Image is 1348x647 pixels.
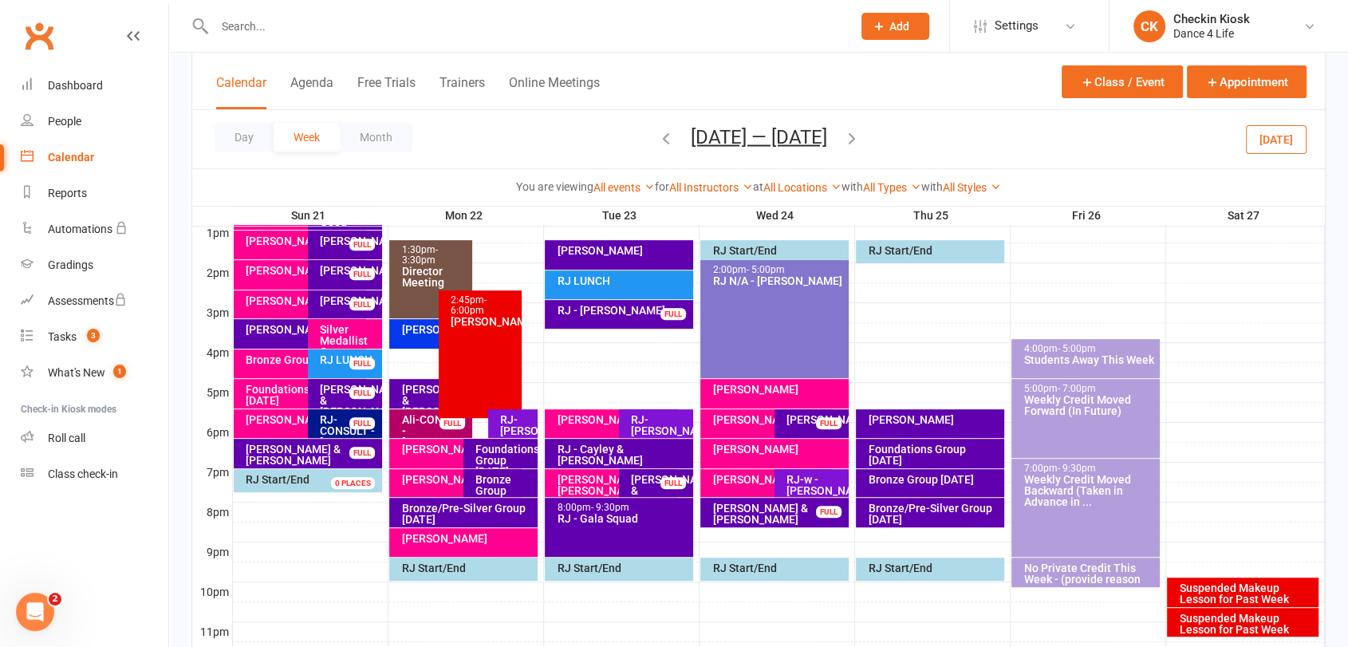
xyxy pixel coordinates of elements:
[245,384,362,406] div: Foundations Group [DATE]
[867,414,1000,425] div: [PERSON_NAME]
[660,308,686,320] div: FULL
[113,365,126,378] span: 1
[245,265,362,276] div: [PERSON_NAME]
[290,75,333,109] button: Agenda
[669,181,753,194] a: All Instructors
[349,268,375,280] div: FULL
[19,16,59,56] a: Clubworx
[331,477,375,489] div: 0 PLACES
[556,474,673,496] div: [PERSON_NAME] [PERSON_NAME]
[1062,65,1183,98] button: Class / Event
[21,355,168,391] a: What's New1
[192,621,232,641] th: 11pm
[274,123,340,152] button: Week
[48,79,103,92] div: Dashboard
[867,562,1000,574] div: RJ Start/End
[711,444,845,455] div: [PERSON_NAME]
[1057,343,1095,354] span: - 5:00pm
[319,354,379,365] div: RJ LUNCH
[192,502,232,522] th: 8pm
[711,503,845,525] div: [PERSON_NAME] & [PERSON_NAME]
[232,206,388,226] th: Sun 21
[21,247,168,283] a: Gradings
[21,211,168,247] a: Automations
[746,264,784,275] span: - 5:00pm
[475,444,534,477] div: Foundations Group [DATE]
[556,503,689,513] div: 8:00pm
[711,414,829,425] div: [PERSON_NAME]
[556,444,689,466] div: RJ - Cayley & [PERSON_NAME]
[319,235,379,247] div: [PERSON_NAME]
[48,115,81,128] div: People
[842,180,863,193] strong: with
[786,474,845,496] div: RJ-w - [PERSON_NAME]
[1246,124,1307,153] button: [DATE]
[1173,12,1250,26] div: Checkin Kiosk
[400,245,469,266] div: 1:30pm
[753,180,763,193] strong: at
[995,8,1039,44] span: Settings
[1187,65,1307,98] button: Appointment
[1057,383,1095,394] span: - 7:00pm
[1133,10,1165,42] div: CK
[400,384,469,417] div: [PERSON_NAME] & [PERSON_NAME]
[16,593,54,631] iframe: Intercom live chat
[763,181,842,194] a: All Locations
[556,513,689,524] div: RJ - Gala Squad
[867,503,1000,525] div: Bronze/Pre-Silver Group [DATE]
[21,140,168,176] a: Calendar
[475,474,534,507] div: Bronze Group [DATE]
[400,503,534,525] div: Bronze/Pre-Silver Group [DATE]
[1057,463,1095,474] span: - 9:30pm
[1023,344,1156,354] div: 4:00pm
[867,444,1000,466] div: Foundations Group [DATE]
[863,181,921,194] a: All Types
[450,295,518,316] div: 2:45pm
[630,474,690,507] div: [PERSON_NAME] & [PERSON_NAME]
[48,258,93,271] div: Gradings
[509,75,600,109] button: Online Meetings
[192,382,232,402] th: 5pm
[319,324,379,357] div: Silver Medallist Group
[319,414,379,448] div: RJ-CONSULT - [PERSON_NAME]
[340,123,412,152] button: Month
[400,562,534,574] div: RJ Start/End
[543,206,699,226] th: Tue 23
[450,316,518,327] div: [PERSON_NAME]
[21,68,168,104] a: Dashboard
[245,235,362,247] div: [PERSON_NAME]
[556,245,689,256] div: [PERSON_NAME]
[215,123,274,152] button: Day
[48,366,105,379] div: What's New
[1023,354,1156,365] div: Students Away This Week
[400,474,518,485] div: [PERSON_NAME]
[854,206,1010,226] th: Thu 25
[556,305,689,316] div: RJ - [PERSON_NAME]
[192,262,232,282] th: 2pm
[711,245,845,256] div: RJ Start/End
[48,330,77,343] div: Tasks
[245,295,362,306] div: [PERSON_NAME]
[192,223,232,243] th: 1pm
[48,187,87,199] div: Reports
[400,414,469,459] div: Ali-CONSULT - [PERSON_NAME] [PERSON_NAME]
[660,477,686,489] div: FULL
[21,456,168,492] a: Class kiosk mode
[48,223,112,235] div: Automations
[711,474,829,485] div: [PERSON_NAME]
[349,387,375,399] div: FULL
[889,20,909,33] span: Add
[48,151,94,164] div: Calendar
[711,265,845,275] div: 2:00pm
[786,414,845,425] div: [PERSON_NAME]
[388,206,543,226] th: Mon 22
[1173,26,1250,41] div: Dance 4 Life
[400,324,469,335] div: [PERSON_NAME]
[245,324,362,335] div: [PERSON_NAME]
[246,473,309,486] span: RJ Start/End
[349,239,375,251] div: FULL
[1023,474,1156,507] div: Weekly Credit Moved Backward (Taken in Advance in ...
[1178,582,1315,605] div: Suspended Makeup Lesson for Past Week
[711,275,845,286] div: RJ N/A - [PERSON_NAME]
[1023,384,1156,394] div: 5:00pm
